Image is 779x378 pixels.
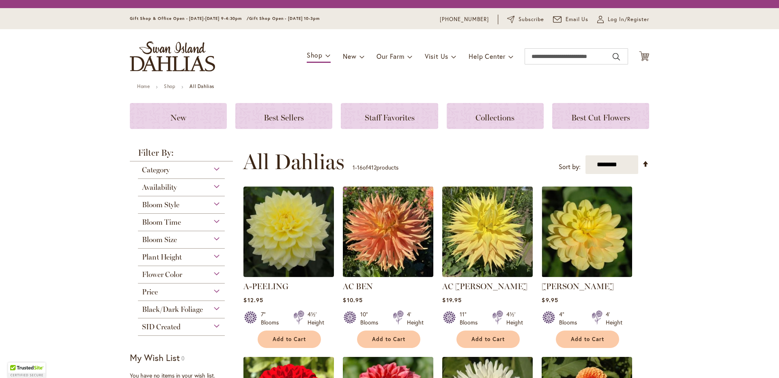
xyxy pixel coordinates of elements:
[142,288,158,296] span: Price
[130,352,180,363] strong: My Wish List
[613,50,620,63] button: Search
[476,113,514,122] span: Collections
[542,271,632,279] a: AHOY MATEY
[164,83,175,89] a: Shop
[442,296,461,304] span: $19.95
[142,322,181,331] span: SID Created
[507,15,544,24] a: Subscribe
[559,159,581,174] label: Sort by:
[460,310,482,326] div: 11" Blooms
[608,15,649,24] span: Log In/Register
[264,113,304,122] span: Best Sellers
[442,187,533,277] img: AC Jeri
[170,113,186,122] span: New
[243,271,334,279] a: A-Peeling
[343,52,356,60] span: New
[142,218,181,227] span: Bloom Time
[249,16,320,21] span: Gift Shop Open - [DATE] 10-3pm
[130,41,215,71] a: store logo
[130,103,227,129] a: New
[353,163,355,171] span: 1
[606,310,622,326] div: 4' Height
[357,163,363,171] span: 16
[372,336,405,343] span: Add to Cart
[447,103,544,129] a: Collections
[542,296,558,304] span: $9.95
[553,15,589,24] a: Email Us
[142,270,182,279] span: Flower Color
[258,331,321,348] button: Add to Cart
[261,310,284,326] div: 7" Blooms
[243,296,263,304] span: $12.95
[597,15,649,24] a: Log In/Register
[442,281,527,291] a: AC [PERSON_NAME]
[189,83,214,89] strong: All Dahlias
[365,113,415,122] span: Staff Favorites
[556,331,619,348] button: Add to Cart
[142,253,182,262] span: Plant Height
[273,336,306,343] span: Add to Cart
[308,310,324,326] div: 4½' Height
[566,15,589,24] span: Email Us
[130,148,233,161] strong: Filter By:
[442,271,533,279] a: AC Jeri
[142,235,177,244] span: Bloom Size
[341,103,438,129] a: Staff Favorites
[440,15,489,24] a: [PHONE_NUMBER]
[571,336,604,343] span: Add to Cart
[343,281,373,291] a: AC BEN
[243,187,334,277] img: A-Peeling
[137,83,150,89] a: Home
[471,336,505,343] span: Add to Cart
[559,310,582,326] div: 4" Blooms
[571,113,630,122] span: Best Cut Flowers
[353,161,398,174] p: - of products
[343,187,433,277] img: AC BEN
[307,51,323,59] span: Shop
[519,15,544,24] span: Subscribe
[542,281,614,291] a: [PERSON_NAME]
[243,150,344,174] span: All Dahlias
[377,52,404,60] span: Our Farm
[360,310,383,326] div: 10" Blooms
[552,103,649,129] a: Best Cut Flowers
[456,331,520,348] button: Add to Cart
[343,271,433,279] a: AC BEN
[425,52,448,60] span: Visit Us
[357,331,420,348] button: Add to Cart
[142,200,179,209] span: Bloom Style
[130,16,249,21] span: Gift Shop & Office Open - [DATE]-[DATE] 9-4:30pm /
[407,310,424,326] div: 4' Height
[142,165,170,174] span: Category
[368,163,377,171] span: 412
[243,281,288,291] a: A-PEELING
[8,363,45,378] div: TrustedSite Certified
[542,187,632,277] img: AHOY MATEY
[343,296,362,304] span: $10.95
[506,310,523,326] div: 4½' Height
[142,183,177,192] span: Availability
[235,103,332,129] a: Best Sellers
[469,52,506,60] span: Help Center
[142,305,203,314] span: Black/Dark Foliage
